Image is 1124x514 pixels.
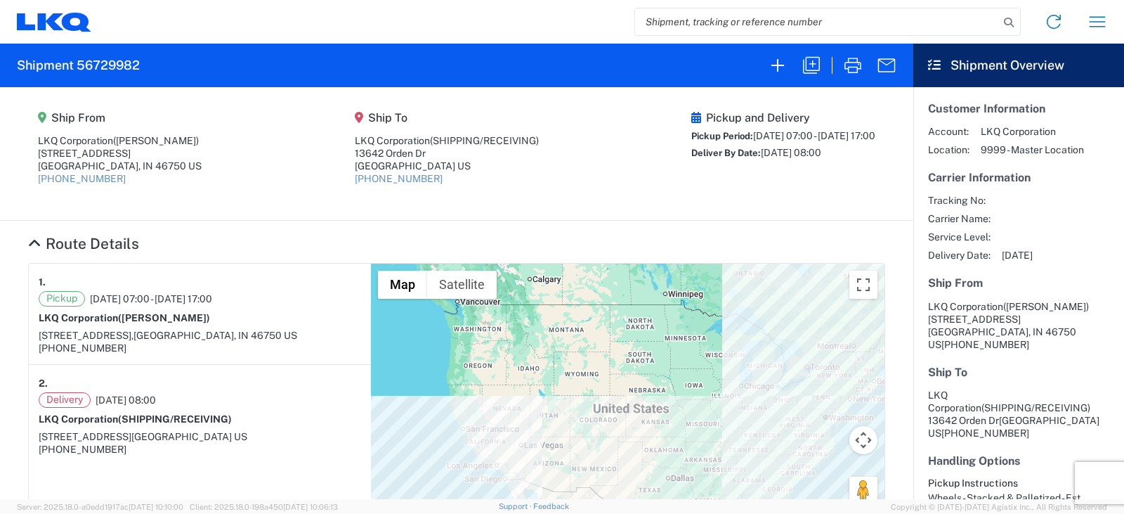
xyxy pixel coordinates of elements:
[17,503,183,511] span: Server: 2025.18.0-a0edd1917ac
[849,271,877,299] button: Toggle fullscreen view
[635,8,999,35] input: Shipment, tracking or reference number
[891,501,1107,513] span: Copyright © [DATE]-[DATE] Agistix Inc., All Rights Reserved
[1003,301,1089,312] span: ([PERSON_NAME])
[849,426,877,454] button: Map camera controls
[113,135,199,146] span: ([PERSON_NAME])
[533,502,569,510] a: Feedback
[928,314,1021,325] span: [STREET_ADDRESS]
[928,276,1109,290] h5: Ship From
[118,413,232,425] span: (SHIPPING/RECEIVING)
[1002,249,1033,262] span: [DATE]
[427,271,497,299] button: Show satellite imagery
[928,454,1109,468] h5: Handling Options
[39,312,210,323] strong: LKQ Corporation
[131,431,247,442] span: [GEOGRAPHIC_DATA] US
[129,503,183,511] span: [DATE] 10:10:00
[355,111,539,124] h5: Ship To
[355,134,539,147] div: LKQ Corporation
[39,375,48,392] strong: 2.
[38,111,202,124] h5: Ship From
[378,271,427,299] button: Show street map
[753,130,875,141] span: [DATE] 07:00 - [DATE] 17:00
[849,477,877,505] button: Drag Pegman onto the map to open Street View
[928,389,1109,439] address: [GEOGRAPHIC_DATA] US
[928,366,1109,379] h5: Ship To
[691,148,761,158] span: Deliver By Date:
[913,44,1124,87] header: Shipment Overview
[499,502,534,510] a: Support
[39,443,361,456] div: [PHONE_NUMBER]
[39,291,85,307] span: Pickup
[38,160,202,172] div: [GEOGRAPHIC_DATA], IN 46750 US
[133,330,297,341] span: [GEOGRAPHIC_DATA], IN 46750 US
[691,111,875,124] h5: Pickup and Delivery
[355,173,443,184] a: [PHONE_NUMBER]
[39,330,133,341] span: [STREET_ADDRESS],
[28,235,139,252] a: Hide Details
[928,143,969,156] span: Location:
[118,312,210,323] span: ([PERSON_NAME])
[928,194,991,207] span: Tracking No:
[17,57,140,74] h2: Shipment 56729982
[355,147,539,160] div: 13642 Orden Dr
[190,503,338,511] span: Client: 2025.18.0-198a450
[39,392,91,408] span: Delivery
[928,249,991,262] span: Delivery Date:
[981,125,1084,138] span: LKQ Corporation
[928,390,1090,426] span: LKQ Corporation 13642 Orden Dr
[96,394,156,406] span: [DATE] 08:00
[283,503,338,511] span: [DATE] 10:06:13
[90,293,212,305] span: [DATE] 07:00 - [DATE] 17:00
[928,301,1003,312] span: LKQ Corporation
[39,431,131,442] span: [STREET_ADDRESS]
[691,131,753,141] span: Pickup Period:
[928,102,1109,115] h5: Customer Information
[38,147,202,160] div: [STREET_ADDRESS]
[928,231,991,243] span: Service Level:
[928,125,969,138] span: Account:
[39,342,361,354] div: [PHONE_NUMBER]
[38,173,126,184] a: [PHONE_NUMBER]
[928,300,1109,351] address: [GEOGRAPHIC_DATA], IN 46750 US
[941,428,1029,439] span: [PHONE_NUMBER]
[761,147,821,158] span: [DATE] 08:00
[38,134,202,147] div: LKQ Corporation
[981,143,1084,156] span: 9999 - Master Location
[928,477,1109,489] h6: Pickup Instructions
[928,171,1109,184] h5: Carrier Information
[39,274,46,291] strong: 1.
[941,339,1029,350] span: [PHONE_NUMBER]
[981,402,1090,413] span: (SHIPPING/RECEIVING)
[355,160,539,172] div: [GEOGRAPHIC_DATA] US
[39,413,232,425] strong: LKQ Corporation
[928,212,991,225] span: Carrier Name:
[430,135,539,146] span: (SHIPPING/RECEIVING)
